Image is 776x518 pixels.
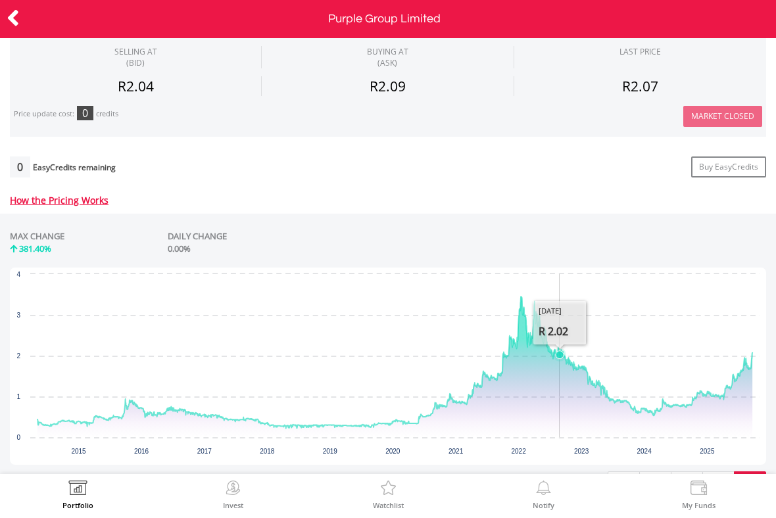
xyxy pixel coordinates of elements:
[10,268,766,465] svg: Interactive chart
[700,448,715,455] text: 2025
[683,106,762,127] button: Market Closed
[19,243,51,254] span: 381.40%
[223,481,243,499] img: Invest Now
[370,77,406,95] span: R2.09
[16,352,20,360] text: 2
[16,393,20,400] text: 1
[10,194,109,206] a: How the Pricing Works
[671,471,703,496] button: 6M
[682,481,715,509] a: My Funds
[10,156,30,177] div: 0
[260,448,275,455] text: 2018
[511,448,526,455] text: 2022
[62,481,93,509] a: Portfolio
[622,77,658,95] span: R2.07
[323,448,338,455] text: 2019
[33,163,116,174] div: EasyCredits remaining
[574,448,589,455] text: 2023
[118,77,154,95] span: R2.04
[223,502,243,509] label: Invest
[16,312,20,319] text: 3
[77,106,93,120] div: 0
[96,109,118,119] div: credits
[449,448,464,455] text: 2021
[168,243,191,254] span: 0.00%
[197,448,212,455] text: 2017
[223,481,243,509] a: Invest
[682,502,715,509] label: My Funds
[68,481,88,499] img: View Portfolio
[533,481,554,509] a: Notify
[367,57,408,68] span: (ASK)
[378,481,399,499] img: Watchlist
[114,46,157,68] div: SELLING AT
[10,230,64,243] div: MAX CHANGE
[734,471,766,496] button: MAX
[533,502,554,509] label: Notify
[373,481,404,509] a: Watchlist
[62,502,93,509] label: Portfolio
[71,448,86,455] text: 2015
[608,471,640,496] button: 1M
[689,481,709,499] img: View Funds
[14,109,74,119] div: Price update cost:
[367,46,408,68] span: BUYING AT
[134,448,149,455] text: 2016
[691,156,766,177] a: Buy EasyCredits
[168,230,357,243] div: DAILY CHANGE
[533,481,554,499] img: View Notifications
[16,434,20,441] text: 0
[619,46,661,57] div: LAST PRICE
[385,448,400,455] text: 2020
[637,448,652,455] text: 2024
[16,271,20,278] text: 4
[10,268,766,465] div: Chart. Highcharts interactive chart.
[114,57,157,68] span: (BID)
[373,502,404,509] label: Watchlist
[702,471,735,496] button: 1Y
[639,471,671,496] button: 3M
